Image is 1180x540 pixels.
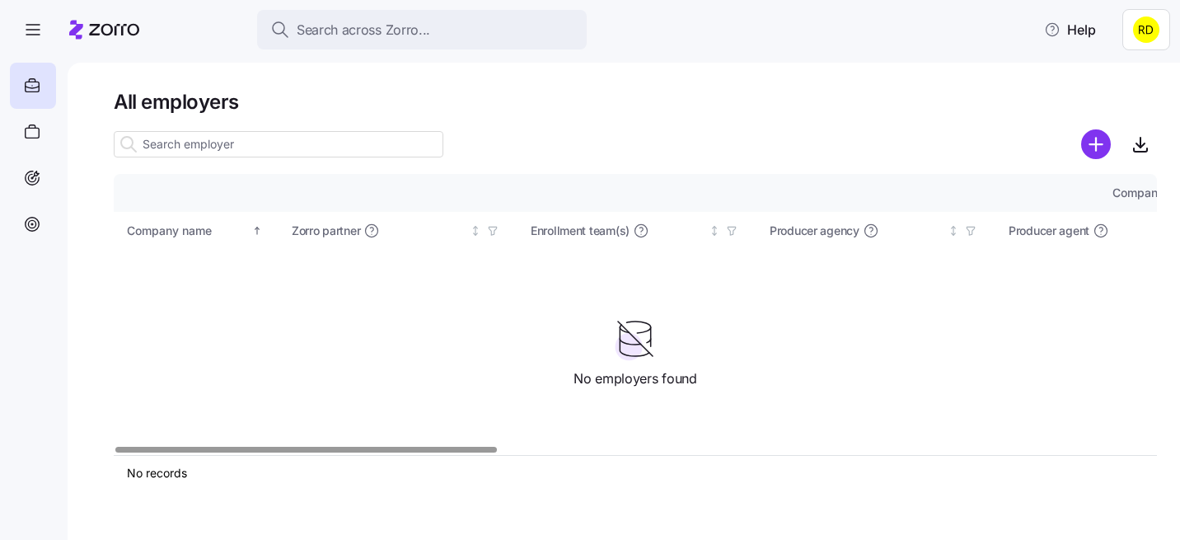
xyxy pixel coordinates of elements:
button: Search across Zorro... [257,10,587,49]
th: Zorro partnerNot sorted [279,212,517,250]
span: Enrollment team(s) [531,223,630,239]
span: Zorro partner [292,223,360,239]
div: Not sorted [948,225,959,237]
span: Help [1044,20,1096,40]
span: Producer agent [1009,223,1089,239]
div: No records [127,465,1004,481]
div: Not sorted [709,225,720,237]
th: Producer agencyNot sorted [756,212,995,250]
h1: All employers [114,89,1157,115]
input: Search employer [114,131,443,157]
button: Help [1031,13,1109,46]
span: No employers found [574,369,696,389]
img: 400900e14810b1d0aec03a03c9453833 [1133,16,1159,43]
th: Enrollment team(s)Not sorted [517,212,756,250]
th: Company nameSorted ascending [114,212,279,250]
div: Not sorted [470,225,481,237]
span: Producer agency [770,223,859,239]
div: Sorted ascending [251,225,263,237]
span: Search across Zorro... [297,20,430,40]
svg: add icon [1081,129,1111,159]
div: Company name [127,222,249,240]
